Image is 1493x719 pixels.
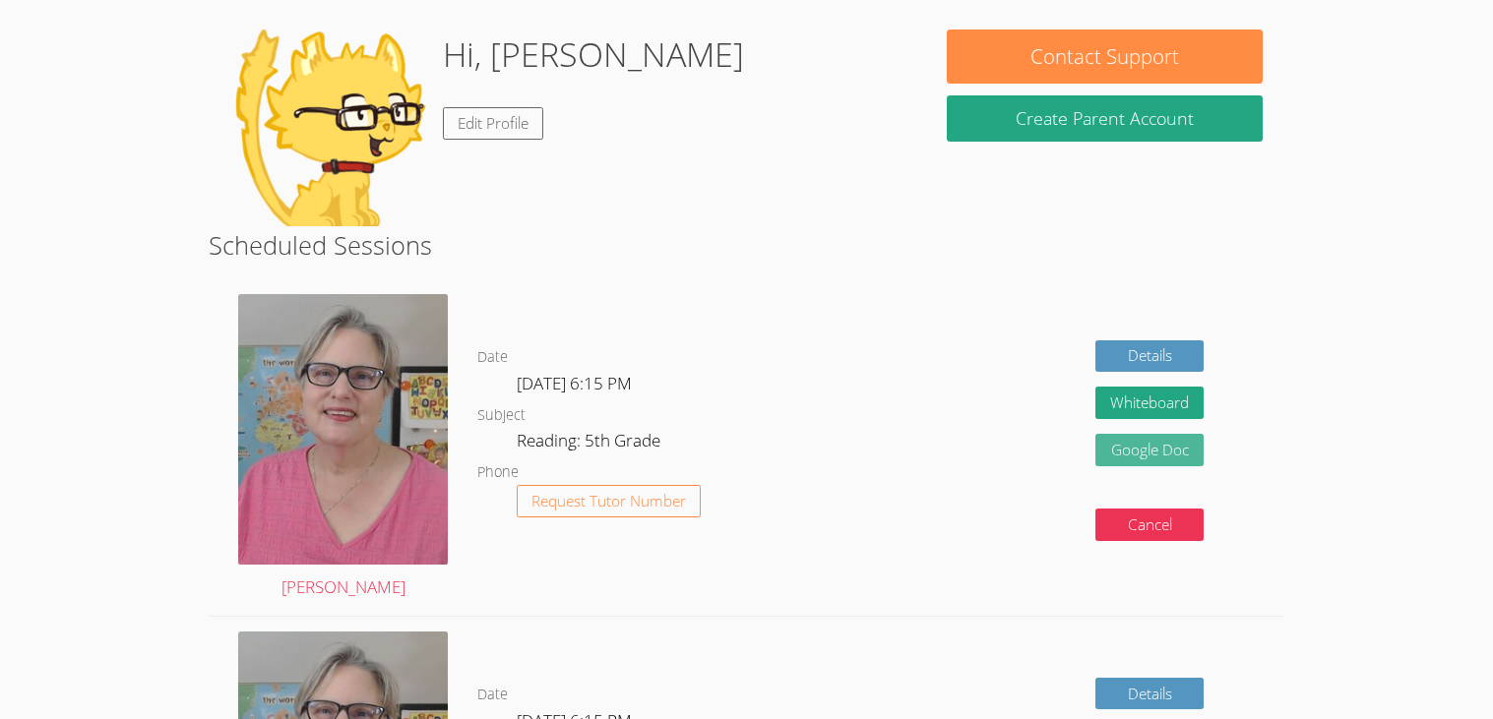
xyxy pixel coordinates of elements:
[1095,387,1204,419] button: Whiteboard
[477,683,508,707] dt: Date
[517,427,664,460] dd: Reading: 5th Grade
[209,226,1283,264] h2: Scheduled Sessions
[443,30,744,80] h1: Hi, [PERSON_NAME]
[238,294,448,601] a: [PERSON_NAME]
[947,30,1262,84] button: Contact Support
[1095,434,1204,466] a: Google Doc
[238,294,448,564] img: avatar.png
[531,494,686,509] span: Request Tutor Number
[1095,340,1204,373] a: Details
[477,403,526,428] dt: Subject
[517,372,632,394] span: [DATE] 6:15 PM
[1095,509,1204,541] button: Cancel
[477,460,519,485] dt: Phone
[1095,678,1204,710] a: Details
[230,30,427,226] img: default.png
[443,107,543,140] a: Edit Profile
[477,345,508,370] dt: Date
[947,95,1262,142] button: Create Parent Account
[517,485,701,517] button: Request Tutor Number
